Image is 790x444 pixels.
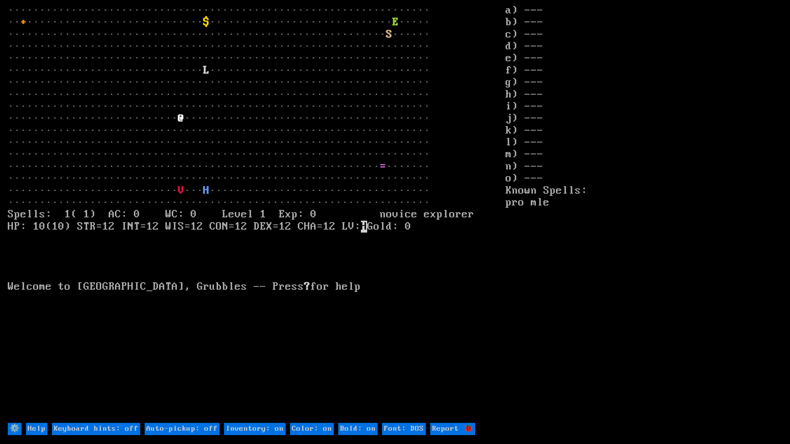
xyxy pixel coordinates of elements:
[52,423,140,435] input: Keyboard hints: off
[203,65,210,76] font: L
[290,423,334,435] input: Color: on
[178,112,184,124] font: @
[338,423,378,435] input: Bold: on
[20,16,27,28] font: +
[203,16,210,28] font: $
[386,29,392,40] font: S
[380,161,386,172] font: =
[392,16,399,28] font: E
[178,185,184,197] font: V
[8,423,22,435] input: ⚙️
[224,423,286,435] input: Inventory: on
[506,4,782,422] stats: a) --- b) --- c) --- d) --- e) --- f) --- g) --- h) --- i) --- j) --- k) --- l) --- m) --- n) ---...
[203,185,210,197] font: H
[26,423,47,435] input: Help
[8,4,506,422] larn: ··································································· ·· ··························...
[382,423,426,435] input: Font: DOS
[304,281,310,293] b: ?
[145,423,220,435] input: Auto-pickup: off
[361,221,367,233] mark: H
[430,423,475,435] input: Report 🐞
